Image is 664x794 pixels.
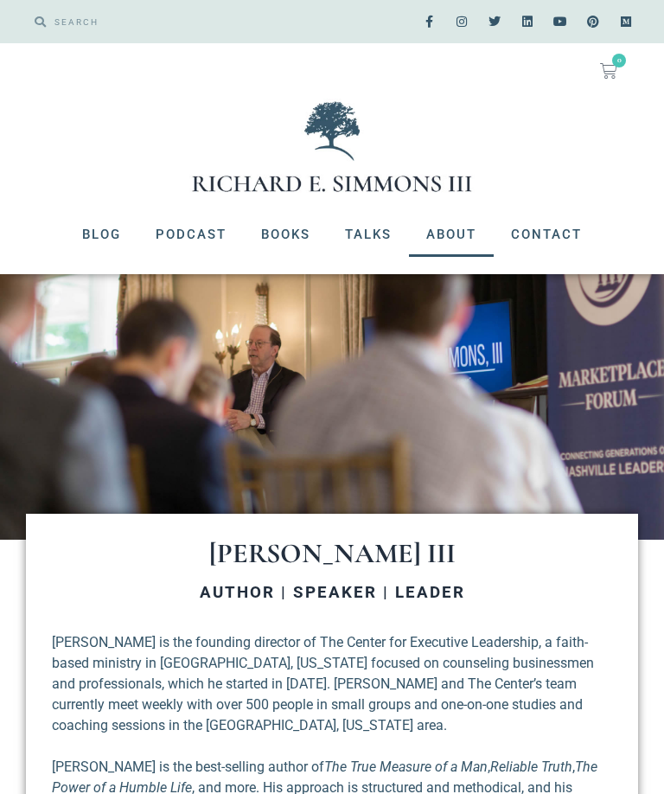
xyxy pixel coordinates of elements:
[52,585,612,601] h3: AUTHOR | SPEAKER | LEADER
[52,540,612,567] h1: [PERSON_NAME] III
[46,9,323,35] input: SEARCH
[324,759,488,775] em: The True Measure of a Man
[579,52,638,90] a: 0
[138,212,244,257] a: Podcast
[328,212,409,257] a: Talks
[17,212,647,257] nav: Menu
[244,212,328,257] a: Books
[52,632,612,736] p: [PERSON_NAME] is the founding director of The Center for Executive Leadership, a faith-based mini...
[494,212,599,257] a: Contact
[65,212,138,257] a: Blog
[490,759,572,775] em: Reliable Truth
[409,212,494,257] a: About
[612,54,626,67] span: 0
